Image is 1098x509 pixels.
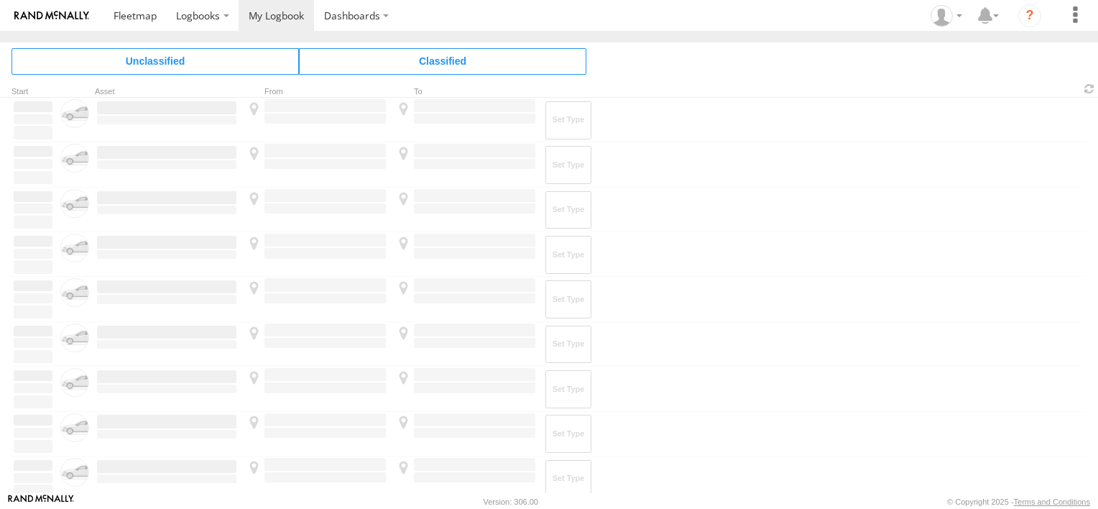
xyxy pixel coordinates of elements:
[11,48,299,74] span: Click to view Unclassified Trips
[14,11,89,21] img: rand-logo.svg
[11,88,55,96] div: Click to Sort
[95,88,239,96] div: Asset
[394,88,538,96] div: To
[1081,82,1098,96] span: Refresh
[926,5,967,27] div: Chris Hobson
[244,88,388,96] div: From
[484,497,538,506] div: Version: 306.00
[299,48,586,74] span: Click to view Classified Trips
[8,495,74,509] a: Visit our Website
[947,497,1090,506] div: © Copyright 2025 -
[1018,4,1041,27] i: ?
[1014,497,1090,506] a: Terms and Conditions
